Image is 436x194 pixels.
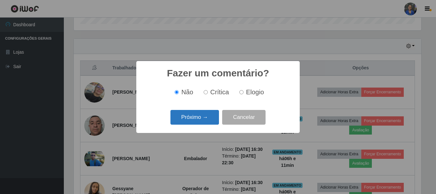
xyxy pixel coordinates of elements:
span: Elogio [246,89,264,96]
input: Crítica [204,90,208,94]
button: Cancelar [222,110,266,125]
h2: Fazer um comentário? [167,67,269,79]
span: Crítica [210,89,229,96]
span: Não [181,89,193,96]
input: Não [175,90,179,94]
button: Próximo → [170,110,219,125]
input: Elogio [239,90,244,94]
